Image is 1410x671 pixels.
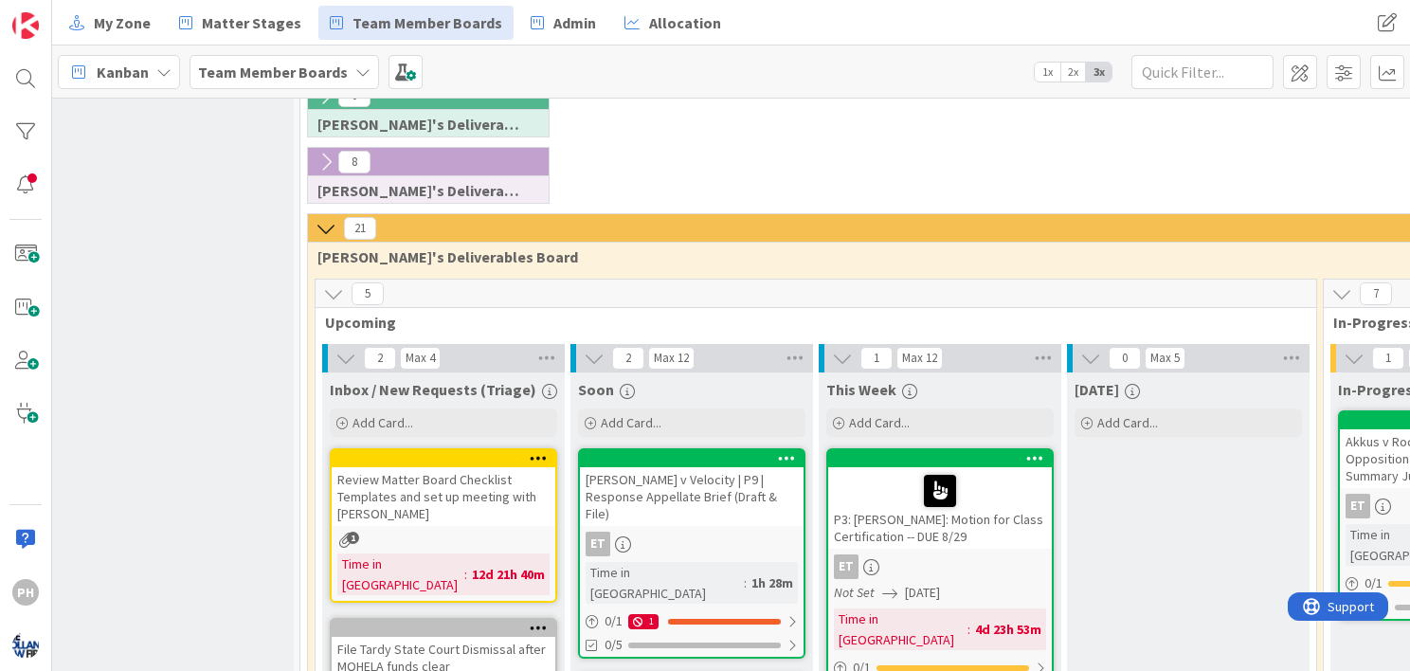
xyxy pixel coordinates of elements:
div: ET [586,532,610,556]
span: 8 [338,151,371,173]
div: 4d 23h 53m [970,619,1046,640]
div: ET [1346,494,1370,518]
span: Soon [578,380,614,399]
img: Visit kanbanzone.com [12,12,39,39]
div: P3: [PERSON_NAME]: Motion for Class Certification -- DUE 8/29 [828,467,1052,549]
a: Matter Stages [168,6,313,40]
div: Max 12 [654,354,689,363]
div: Time in [GEOGRAPHIC_DATA] [834,608,967,650]
a: My Zone [58,6,162,40]
span: Kanban [97,61,149,83]
span: 1 [860,347,893,370]
a: Admin [519,6,607,40]
span: [DATE] [905,583,940,603]
span: Admin [553,11,596,34]
span: Upcoming [325,313,1292,332]
span: Allocation [649,11,721,34]
div: ET [580,532,804,556]
span: Inbox / New Requests (Triage) [330,380,536,399]
span: Add Card... [1097,414,1158,431]
a: Allocation [613,6,732,40]
div: ET [828,554,1052,579]
span: Team Member Boards [352,11,502,34]
div: Time in [GEOGRAPHIC_DATA] [586,562,744,604]
span: 3x [1086,63,1112,82]
span: 5 [352,282,384,305]
span: 1x [1035,63,1060,82]
span: Add Card... [352,414,413,431]
span: Ann's Deliverables Board [317,115,525,134]
div: Max 4 [406,354,435,363]
span: 2x [1060,63,1086,82]
div: PH [12,579,39,606]
div: Review Matter Board Checklist Templates and set up meeting with [PERSON_NAME] [332,450,555,526]
span: Add Card... [849,414,910,431]
span: Add Card... [601,414,661,431]
span: 0 / 1 [1365,573,1383,593]
span: 0/5 [605,635,623,655]
div: Max 5 [1150,354,1180,363]
span: 21 [344,217,376,240]
span: 7 [1360,282,1392,305]
span: Support [40,3,86,26]
div: Review Matter Board Checklist Templates and set up meeting with [PERSON_NAME] [332,467,555,526]
b: Team Member Boards [198,63,348,82]
span: 1 [1372,347,1404,370]
a: Team Member Boards [318,6,514,40]
span: This Week [826,380,896,399]
img: avatar [12,632,39,659]
span: : [744,572,747,593]
span: : [967,619,970,640]
div: [PERSON_NAME] v Velocity | P9 | Response Appellate Brief (Draft & File) [580,467,804,526]
i: Not Set [834,584,875,601]
div: [PERSON_NAME] v Velocity | P9 | Response Appellate Brief (Draft & File) [580,450,804,526]
span: 0 [1109,347,1141,370]
span: My Zone [94,11,151,34]
span: 0 / 1 [605,611,623,631]
input: Quick Filter... [1131,55,1274,89]
span: 1 [347,532,359,544]
div: 1 [628,614,659,629]
span: : [464,564,467,585]
div: ET [834,554,859,579]
span: 2 [364,347,396,370]
div: 1h 28m [747,572,798,593]
div: Time in [GEOGRAPHIC_DATA] [337,553,464,595]
span: Today [1075,380,1119,399]
span: Matter Stages [202,11,301,34]
div: P3: [PERSON_NAME]: Motion for Class Certification -- DUE 8/29 [828,450,1052,549]
div: 0/11 [580,609,804,633]
span: 2 [612,347,644,370]
span: Jessica's Deliverables Board [317,181,525,200]
div: Max 12 [902,354,937,363]
div: 12d 21h 40m [467,564,550,585]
